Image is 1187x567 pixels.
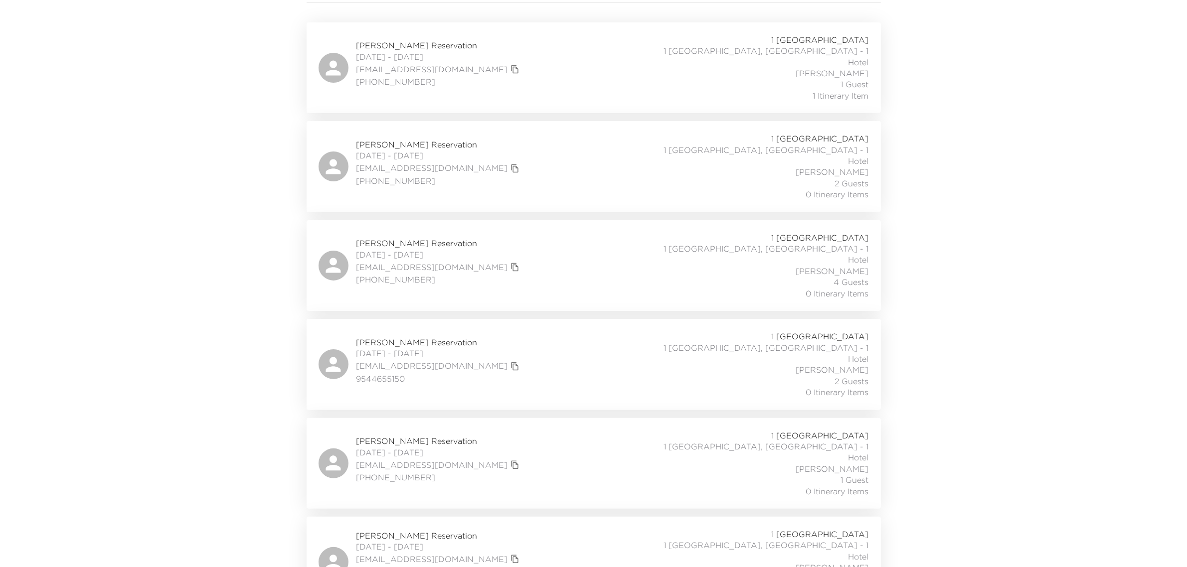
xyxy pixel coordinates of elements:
a: [PERSON_NAME] Reservation[DATE] - [DATE][EMAIL_ADDRESS][DOMAIN_NAME]copy primary member email[PHO... [307,121,881,212]
span: 0 Itinerary Items [806,189,869,200]
span: [DATE] - [DATE] [356,51,522,62]
span: 1 Guest [841,79,869,90]
span: 1 [GEOGRAPHIC_DATA], [GEOGRAPHIC_DATA] - 1 Hotel [649,540,869,562]
span: 1 [GEOGRAPHIC_DATA] [772,529,869,540]
span: [PERSON_NAME] [796,68,869,79]
span: [DATE] - [DATE] [356,348,522,359]
a: [EMAIL_ADDRESS][DOMAIN_NAME] [356,262,508,273]
span: [PHONE_NUMBER] [356,175,522,186]
span: [PERSON_NAME] Reservation [356,530,522,541]
button: copy primary member email [508,62,522,76]
button: copy primary member email [508,552,522,566]
span: 9544655150 [356,373,522,384]
span: [PERSON_NAME] Reservation [356,435,522,446]
a: [EMAIL_ADDRESS][DOMAIN_NAME] [356,554,508,565]
span: [PERSON_NAME] Reservation [356,40,522,51]
span: [PERSON_NAME] [796,166,869,177]
span: 1 [GEOGRAPHIC_DATA], [GEOGRAPHIC_DATA] - 1 Hotel [649,45,869,68]
span: 1 [GEOGRAPHIC_DATA] [772,430,869,441]
button: copy primary member email [508,458,522,472]
span: [PERSON_NAME] [796,266,869,277]
span: [PHONE_NUMBER] [356,274,522,285]
span: 0 Itinerary Items [806,387,869,398]
span: 0 Itinerary Items [806,486,869,497]
span: [PHONE_NUMBER] [356,76,522,87]
span: 1 Itinerary Item [813,90,869,101]
span: 2 Guests [835,376,869,387]
button: copy primary member email [508,260,522,274]
span: 1 [GEOGRAPHIC_DATA], [GEOGRAPHIC_DATA] - 1 Hotel [649,342,869,365]
a: [PERSON_NAME] Reservation[DATE] - [DATE][EMAIL_ADDRESS][DOMAIN_NAME]copy primary member email[PHO... [307,418,881,509]
span: [DATE] - [DATE] [356,541,522,552]
span: 1 [GEOGRAPHIC_DATA], [GEOGRAPHIC_DATA] - 1 Hotel [649,441,869,463]
span: [PERSON_NAME] [796,364,869,375]
button: copy primary member email [508,359,522,373]
span: [DATE] - [DATE] [356,447,522,458]
span: 1 [GEOGRAPHIC_DATA] [772,34,869,45]
span: 1 [GEOGRAPHIC_DATA] [772,232,869,243]
a: [EMAIL_ADDRESS][DOMAIN_NAME] [356,162,508,173]
span: [PERSON_NAME] Reservation [356,139,522,150]
span: [PHONE_NUMBER] [356,472,522,483]
span: 4 Guests [834,277,869,287]
span: [PERSON_NAME] Reservation [356,238,522,249]
a: [PERSON_NAME] Reservation[DATE] - [DATE][EMAIL_ADDRESS][DOMAIN_NAME]copy primary member email[PHO... [307,22,881,113]
span: 1 [GEOGRAPHIC_DATA] [772,133,869,144]
span: 1 [GEOGRAPHIC_DATA], [GEOGRAPHIC_DATA] - 1 Hotel [649,144,869,167]
a: [PERSON_NAME] Reservation[DATE] - [DATE][EMAIL_ADDRESS][DOMAIN_NAME]copy primary member email[PHO... [307,220,881,311]
span: [PERSON_NAME] Reservation [356,337,522,348]
a: [EMAIL_ADDRESS][DOMAIN_NAME] [356,64,508,75]
span: 2 Guests [835,178,869,189]
span: 1 [GEOGRAPHIC_DATA] [772,331,869,342]
span: [DATE] - [DATE] [356,249,522,260]
span: [DATE] - [DATE] [356,150,522,161]
span: [PERSON_NAME] [796,463,869,474]
span: 0 Itinerary Items [806,288,869,299]
a: [EMAIL_ADDRESS][DOMAIN_NAME] [356,360,508,371]
span: 1 [GEOGRAPHIC_DATA], [GEOGRAPHIC_DATA] - 1 Hotel [649,243,869,266]
a: [PERSON_NAME] Reservation[DATE] - [DATE][EMAIL_ADDRESS][DOMAIN_NAME]copy primary member email9544... [307,319,881,410]
button: copy primary member email [508,161,522,175]
span: 1 Guest [841,474,869,485]
a: [EMAIL_ADDRESS][DOMAIN_NAME] [356,459,508,470]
